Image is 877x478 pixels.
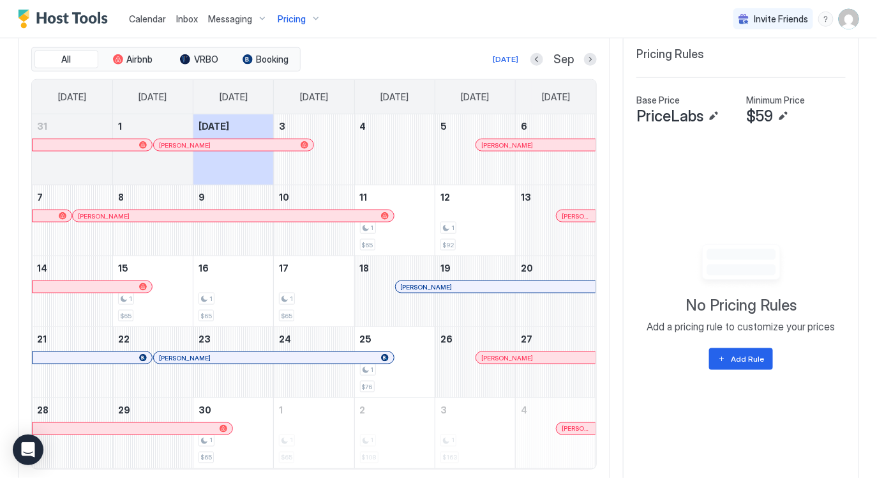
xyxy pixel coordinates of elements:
[355,256,435,280] a: September 18, 2025
[274,256,354,280] a: September 17, 2025
[281,312,292,320] span: $65
[220,91,248,103] span: [DATE]
[371,224,374,232] span: 1
[380,91,409,103] span: [DATE]
[127,54,153,65] span: Airbnb
[562,425,590,433] span: [PERSON_NAME]
[481,354,590,362] div: [PERSON_NAME]
[257,54,289,65] span: Booking
[118,121,122,132] span: 1
[647,320,836,333] span: Add a pricing rule to customize your prices
[746,107,773,126] span: $59
[113,327,193,351] a: September 22, 2025
[516,327,596,398] td: September 27, 2025
[199,121,229,132] span: [DATE]
[118,192,124,203] span: 8
[355,327,435,351] a: September 25, 2025
[516,185,596,209] a: September 13, 2025
[435,398,515,422] a: October 3, 2025
[435,256,515,280] a: September 19, 2025
[199,334,211,344] span: 23
[401,283,453,291] span: [PERSON_NAME]
[435,327,515,398] td: September 26, 2025
[354,256,435,327] td: September 18, 2025
[193,256,273,280] a: September 16, 2025
[62,54,71,65] span: All
[355,114,435,138] a: September 4, 2025
[279,334,291,344] span: 24
[435,114,515,138] a: September 5, 2025
[32,185,112,256] td: September 7, 2025
[562,212,590,220] span: [PERSON_NAME]
[279,263,289,274] span: 17
[274,327,354,351] a: September 24, 2025
[199,405,211,415] span: 30
[516,256,596,280] a: September 20, 2025
[709,348,773,370] button: Add Rule
[18,10,114,29] a: Host Tools Logo
[435,327,515,351] a: September 26, 2025
[274,185,354,256] td: September 10, 2025
[118,334,130,344] span: 22
[493,54,518,65] div: [DATE]
[200,312,212,320] span: $65
[129,12,166,26] a: Calendar
[584,53,597,66] button: Next month
[516,256,596,327] td: September 20, 2025
[481,141,590,150] div: [PERSON_NAME]
[209,295,213,303] span: 1
[521,405,527,415] span: 4
[199,192,205,203] span: 9
[746,95,805,106] span: Minimum Price
[193,327,273,351] a: September 23, 2025
[636,47,704,62] span: Pricing Rules
[176,13,198,24] span: Inbox
[118,405,130,415] span: 29
[207,80,260,114] a: Tuesday
[13,435,43,465] div: Open Intercom Messenger
[274,114,354,185] td: September 3, 2025
[435,114,515,185] td: September 5, 2025
[636,107,703,126] span: PriceLabs
[126,80,179,114] a: Monday
[193,398,273,422] a: September 30, 2025
[113,398,193,422] a: September 29, 2025
[521,263,533,274] span: 20
[401,283,590,291] div: [PERSON_NAME]
[516,398,596,469] td: October 4, 2025
[516,185,596,256] td: September 13, 2025
[234,50,297,68] button: Booking
[32,185,112,209] a: September 7, 2025
[176,12,198,26] a: Inbox
[360,121,366,132] span: 4
[279,192,289,203] span: 10
[129,295,132,303] span: 1
[159,141,308,150] div: [PERSON_NAME]
[32,256,112,327] td: September 14, 2025
[274,398,354,422] a: October 1, 2025
[360,192,368,203] span: 11
[208,13,252,25] span: Messaging
[32,114,112,185] td: August 31, 2025
[516,114,596,138] a: September 6, 2025
[193,185,274,256] td: September 9, 2025
[32,256,112,280] a: September 14, 2025
[58,91,86,103] span: [DATE]
[37,192,43,203] span: 7
[481,141,533,150] span: [PERSON_NAME]
[274,114,354,138] a: September 3, 2025
[193,114,273,138] a: September 2, 2025
[368,80,421,114] a: Thursday
[113,256,193,280] a: September 15, 2025
[159,141,211,150] span: [PERSON_NAME]
[37,121,47,132] span: 31
[636,95,680,106] span: Base Price
[274,185,354,209] a: September 10, 2025
[193,256,274,327] td: September 16, 2025
[112,256,193,327] td: September 15, 2025
[516,327,596,351] a: September 27, 2025
[120,312,131,320] span: $65
[435,185,515,256] td: September 12, 2025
